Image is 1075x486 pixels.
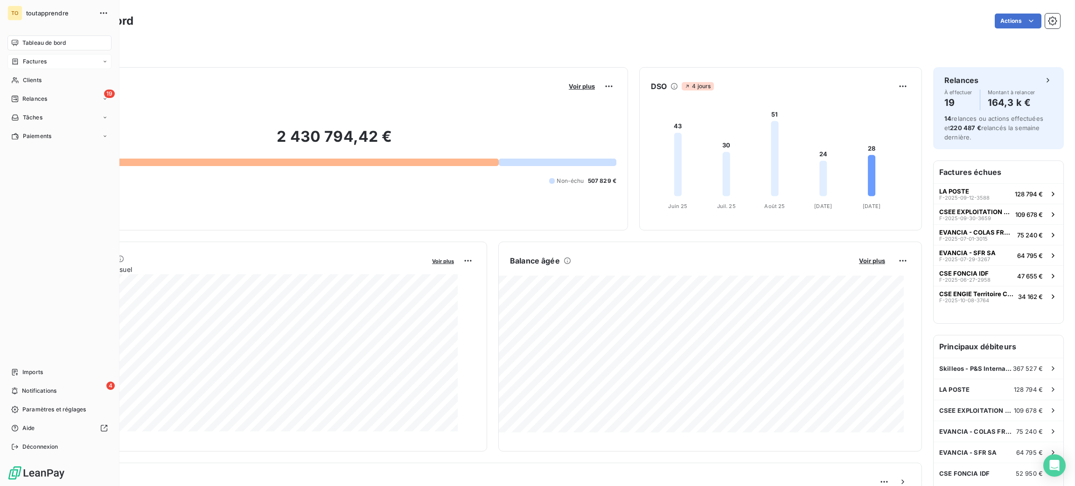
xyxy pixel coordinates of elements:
span: F-2025-06-27-2958 [939,277,991,283]
h6: DSO [651,81,667,92]
span: Chiffre d'affaires mensuel [53,264,426,274]
span: 220 487 € [950,124,981,132]
span: Factures [23,57,47,66]
span: Tableau de bord [22,39,66,47]
span: Déconnexion [22,443,58,451]
span: Voir plus [859,257,885,264]
span: LA POSTE [939,187,969,195]
span: 47 655 € [1017,272,1043,280]
span: 109 678 € [1015,211,1043,218]
span: Clients [23,76,42,84]
h4: 164,3 k € [988,95,1035,110]
span: CSE FONCIA IDF [939,270,989,277]
div: Open Intercom Messenger [1043,454,1066,477]
span: CSE ENGIE Territoire Centre-Ouest [939,290,1014,298]
span: 4 [106,382,115,390]
button: EVANCIA - SFR SAF-2025-07-29-326764 795 € [934,245,1063,265]
span: 109 678 € [1014,407,1043,414]
button: Voir plus [856,257,888,265]
span: Relances [22,95,47,103]
span: 19 [104,90,115,98]
h6: Relances [944,75,978,86]
button: CSE ENGIE Territoire Centre-OuestF-2025-10-08-376434 162 € [934,286,1063,306]
span: CSE FONCIA IDF [939,470,990,477]
span: Paiements [23,132,51,140]
span: Voir plus [432,258,454,264]
span: F-2025-09-30-3659 [939,215,991,221]
span: 52 950 € [1016,470,1043,477]
span: Notifications [22,387,56,395]
h4: 19 [944,95,972,110]
span: Paramètres et réglages [22,405,86,414]
span: Non-échu [557,177,584,185]
h6: Principaux débiteurs [934,335,1063,358]
span: EVANCIA - COLAS FRANCE [939,428,1016,435]
span: 507 829 € [588,177,616,185]
span: 64 795 € [1017,252,1043,259]
h2: 2 430 794,42 € [53,127,616,155]
span: EVANCIA - SFR SA [939,249,996,257]
span: EVANCIA - SFR SA [939,449,997,456]
span: 14 [944,115,951,122]
span: Imports [22,368,43,376]
span: LA POSTE [939,386,970,393]
span: CSEE EXPLOITATION AERIENNE (CE LIGNES) [939,407,1014,414]
span: CSEE EXPLOITATION AERIENNE (CE LIGNES) [939,208,1012,215]
h6: Factures échues [934,161,1063,183]
tspan: Juil. 25 [717,203,736,209]
button: Voir plus [429,257,457,265]
button: CSE FONCIA IDFF-2025-06-27-295847 655 € [934,265,1063,286]
h6: Balance âgée [510,255,560,266]
span: À effectuer [944,90,972,95]
tspan: [DATE] [814,203,832,209]
span: Aide [22,424,35,432]
img: Logo LeanPay [7,465,65,480]
span: Montant à relancer [988,90,1035,95]
span: EVANCIA - COLAS FRANCE [939,229,1013,236]
span: F-2025-10-08-3764 [939,298,989,303]
button: CSEE EXPLOITATION AERIENNE (CE LIGNES)F-2025-09-30-3659109 678 € [934,204,1063,224]
span: 34 162 € [1018,293,1043,300]
div: TO [7,6,22,21]
span: F-2025-07-01-3015 [939,236,988,242]
span: 4 jours [682,82,713,90]
button: Voir plus [566,82,598,90]
span: relances ou actions effectuées et relancés la semaine dernière. [944,115,1043,141]
tspan: Juin 25 [668,203,687,209]
tspan: [DATE] [863,203,880,209]
span: toutapprendre [26,9,93,17]
button: Actions [995,14,1041,28]
span: F-2025-09-12-3588 [939,195,990,201]
span: Tâches [23,113,42,122]
span: 128 794 € [1015,190,1043,198]
a: Aide [7,421,112,436]
button: LA POSTEF-2025-09-12-3588128 794 € [934,183,1063,204]
span: 367 527 € [1013,365,1043,372]
span: 75 240 € [1016,428,1043,435]
button: EVANCIA - COLAS FRANCEF-2025-07-01-301575 240 € [934,224,1063,245]
span: Voir plus [569,83,595,90]
span: 64 795 € [1016,449,1043,456]
span: Skilleos - P&S International [939,365,1013,372]
span: 75 240 € [1017,231,1043,239]
tspan: Août 25 [764,203,785,209]
span: F-2025-07-29-3267 [939,257,990,262]
span: 128 794 € [1014,386,1043,393]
